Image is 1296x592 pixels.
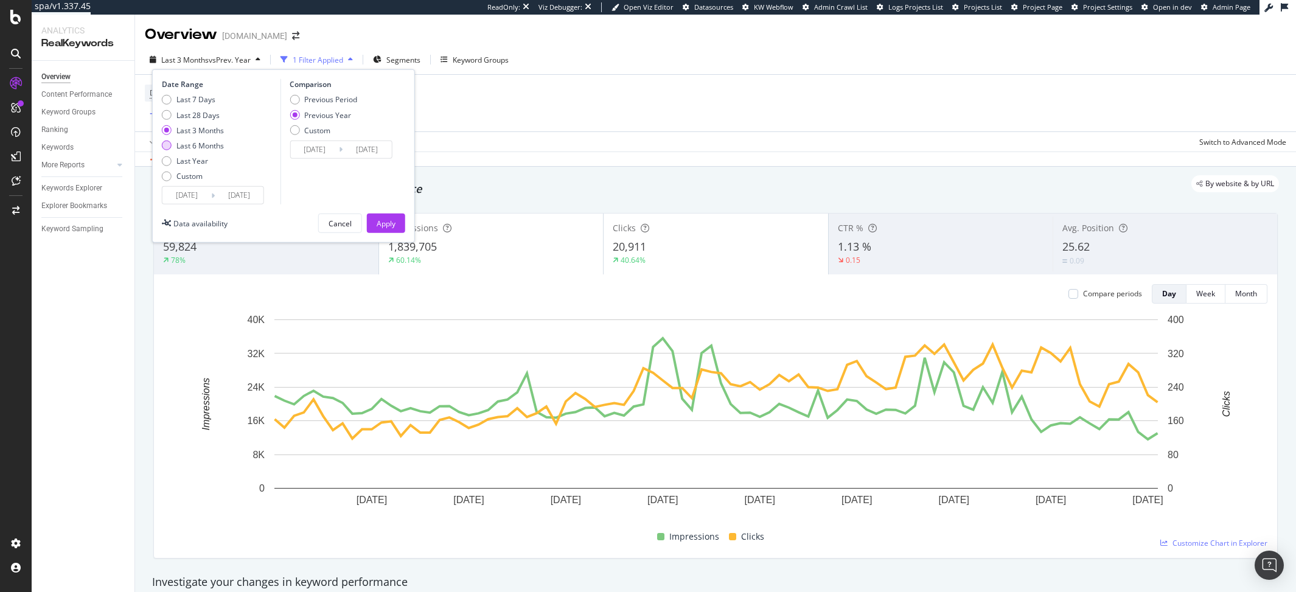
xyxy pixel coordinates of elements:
button: Segments [368,50,425,69]
div: 78% [171,255,186,265]
div: Overview [145,24,217,45]
div: More Reports [41,159,85,172]
div: Last 7 Days [176,94,215,105]
text: Impressions [201,378,211,430]
div: Day [1162,288,1176,299]
div: 60.14% [396,255,421,265]
div: Compare periods [1083,288,1142,299]
button: Last 3 MonthsvsPrev. Year [145,50,265,69]
text: [DATE] [551,495,581,505]
text: [DATE] [647,495,678,505]
div: ReadOnly: [487,2,520,12]
span: Impressions [388,222,438,234]
div: Last 3 Months [162,125,224,135]
a: Logs Projects List [877,2,943,12]
div: 0.15 [846,255,860,265]
a: Project Page [1011,2,1062,12]
div: Previous Year [304,110,351,120]
img: Equal [1062,259,1067,263]
span: Admin Crawl List [814,2,868,12]
div: Overview [41,71,71,83]
div: Custom [162,171,224,181]
text: [DATE] [357,495,387,505]
div: Keyword Groups [41,106,96,119]
a: More Reports [41,159,114,172]
text: [DATE] [1132,495,1163,505]
span: KW Webflow [754,2,793,12]
span: Open in dev [1153,2,1192,12]
span: Clicks [741,529,764,544]
div: Data availability [173,218,228,228]
text: 240 [1168,382,1184,392]
div: Last 28 Days [176,110,220,120]
span: Customize Chart in Explorer [1172,538,1267,548]
div: Viz Debugger: [538,2,582,12]
div: Previous Period [290,94,357,105]
div: Last Year [176,156,208,166]
text: 0 [1168,483,1173,493]
div: 1 Filter Applied [293,55,343,65]
div: Custom [176,171,203,181]
text: [DATE] [841,495,872,505]
span: CTR % [838,222,863,234]
div: Cancel [329,218,352,228]
text: [DATE] [453,495,484,505]
div: Analytics [41,24,125,37]
text: 8K [253,450,265,460]
text: 40K [248,315,265,325]
text: 320 [1168,348,1184,358]
input: End Date [343,141,391,158]
text: 32K [248,348,265,358]
a: Ranking [41,124,126,136]
span: Project Settings [1083,2,1132,12]
a: Keyword Groups [41,106,126,119]
div: Last 28 Days [162,110,224,120]
span: 59,824 [163,239,197,254]
a: Open in dev [1141,2,1192,12]
span: Impressions [669,529,719,544]
span: vs Prev. Year [209,55,251,65]
div: Explorer Bookmarks [41,200,107,212]
span: Segments [386,55,420,65]
div: [DOMAIN_NAME] [222,30,287,42]
div: Date Range [162,79,277,89]
div: Keyword Groups [453,55,509,65]
a: Explorer Bookmarks [41,200,126,212]
div: Week [1196,288,1215,299]
button: 1 Filter Applied [276,50,358,69]
div: legacy label [1191,175,1279,192]
a: Keywords Explorer [41,182,126,195]
span: Open Viz Editor [624,2,674,12]
button: Switch to Advanced Mode [1194,132,1286,151]
text: 24K [248,382,265,392]
span: Project Page [1023,2,1062,12]
button: Apply [145,132,180,151]
div: arrow-right-arrow-left [292,32,299,40]
span: Device [150,88,173,98]
input: Start Date [162,187,211,204]
div: Previous Period [304,94,357,105]
span: Admin Page [1213,2,1250,12]
a: Admin Crawl List [803,2,868,12]
span: 20,911 [613,239,646,254]
div: 40.64% [621,255,646,265]
div: Previous Year [290,110,357,120]
span: By website & by URL [1205,180,1274,187]
input: Start Date [290,141,339,158]
button: Month [1225,284,1267,304]
a: Keywords [41,141,126,154]
div: Keywords Explorer [41,182,102,195]
text: Clicks [1221,391,1232,417]
text: 160 [1168,416,1184,426]
svg: A chart. [164,313,1268,525]
div: Switch to Advanced Mode [1199,137,1286,147]
button: Cancel [318,214,362,233]
a: Keyword Sampling [41,223,126,235]
div: Last 3 Months [176,125,224,135]
a: KW Webflow [742,2,793,12]
button: Day [1152,284,1186,304]
div: Last Year [162,156,224,166]
text: 0 [259,483,265,493]
a: Project Settings [1071,2,1132,12]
